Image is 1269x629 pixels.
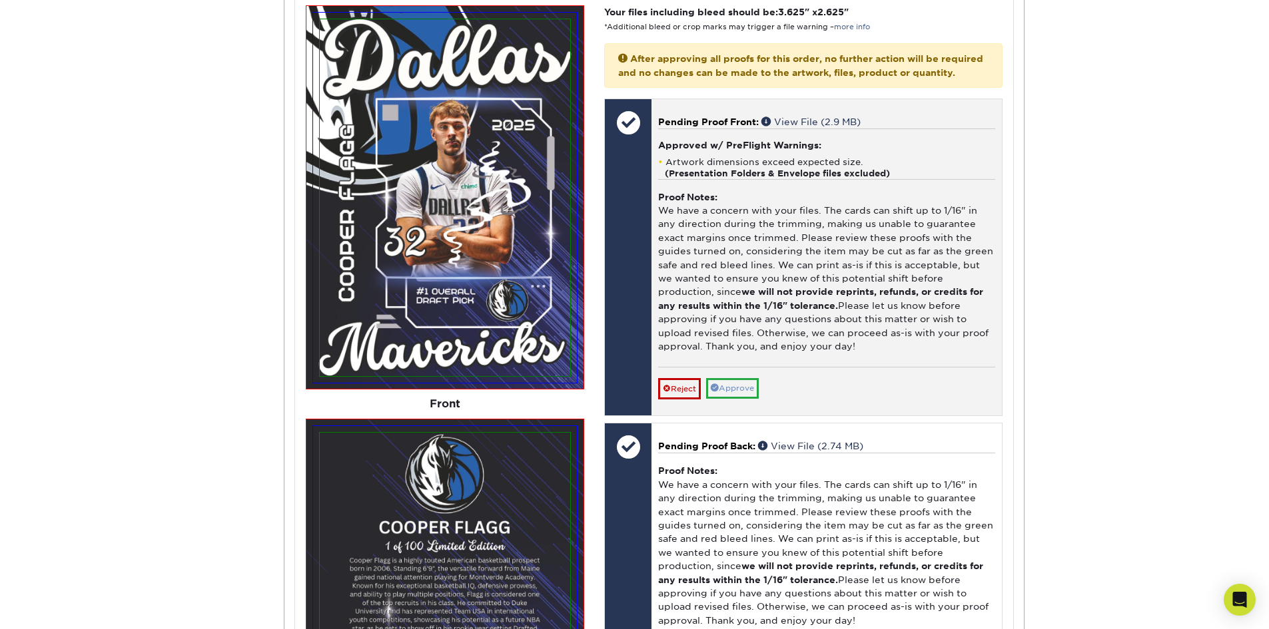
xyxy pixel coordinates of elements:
b: we will not provide reprints, refunds, or credits for any results within the 1/16" tolerance. [658,286,983,310]
h4: Approved w/ PreFlight Warnings: [658,140,995,150]
strong: Proof Notes: [658,465,717,476]
div: We have a concern with your files. The cards can shift up to 1/16" in any direction during the tr... [658,179,995,367]
b: we will not provide reprints, refunds, or credits for any results within the 1/16" tolerance. [658,560,983,584]
strong: Your files including bleed should be: " x " [604,7,849,17]
li: Artwork dimensions exceed expected size. [658,156,995,179]
a: Approve [706,378,759,399]
strong: After approving all proofs for this order, no further action will be required and no changes can ... [618,53,983,77]
strong: (Presentation Folders & Envelope files excluded) [665,168,890,178]
strong: Proof Notes: [658,192,717,202]
span: 2.625 [817,7,844,17]
div: Open Intercom Messenger [1224,584,1256,616]
span: Pending Proof Front: [658,116,759,127]
a: View File (2.9 MB) [761,116,861,127]
span: 3.625 [778,7,805,17]
span: Pending Proof Back: [658,441,755,451]
a: Reject [658,378,701,399]
div: Front [306,389,584,419]
small: *Additional bleed or crop marks may trigger a file warning – [604,23,870,31]
a: View File (2.74 MB) [758,441,863,451]
a: more info [834,23,870,31]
